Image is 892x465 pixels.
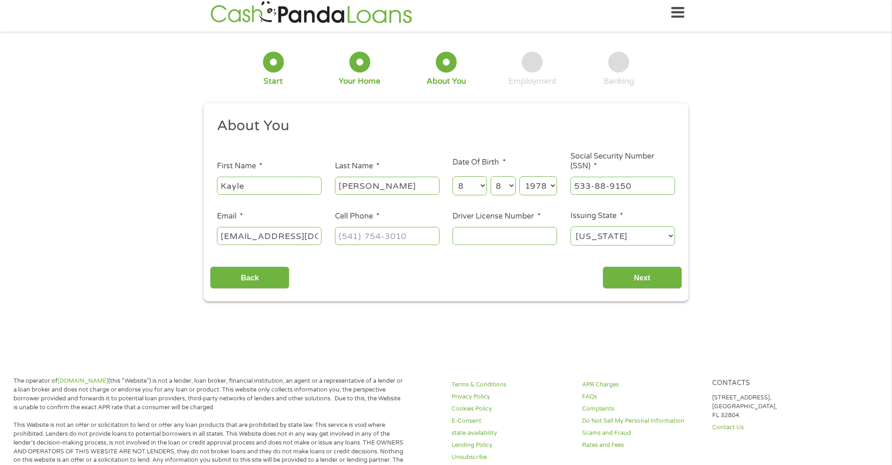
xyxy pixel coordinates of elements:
a: Rates and Fees [582,441,701,450]
h2: About You [217,117,669,135]
label: Social Security Number (SSN) [571,152,675,171]
p: The operator of (this “Website”) is not a lender, loan broker, financial institution, an agent or... [13,377,404,412]
a: [DOMAIN_NAME] [58,377,108,385]
label: Date Of Birth [453,158,505,167]
input: 078-05-1120 [571,177,675,194]
label: Cell Phone [335,212,380,221]
div: Your Home [339,76,380,86]
div: Banking [603,76,634,86]
label: Issuing State [571,211,623,221]
a: Privacy Policy [452,392,571,401]
label: Driver License Number [453,212,540,221]
a: APR Charges [582,380,701,389]
div: About You [426,76,466,86]
a: Contact Us [712,423,831,432]
a: Unsubscribe [452,453,571,462]
input: (541) 754-3010 [335,227,439,245]
h4: Contacts [712,379,831,388]
div: Start [263,76,283,86]
a: Complaints [582,405,701,413]
a: FAQs [582,392,701,401]
p: [STREET_ADDRESS], [GEOGRAPHIC_DATA], FL 32804. [712,393,831,420]
a: Scams and Fraud [582,429,701,438]
a: Lending Policy [452,441,571,450]
label: First Name [217,161,262,171]
label: Last Name [335,161,380,171]
a: Do Not Sell My Personal Information [582,417,701,425]
a: Cookies Policy [452,405,571,413]
input: Next [603,266,682,289]
a: E-Consent [452,417,571,425]
input: john@gmail.com [217,227,321,245]
input: John [217,177,321,194]
input: Smith [335,177,439,194]
input: Back [210,266,289,289]
a: Terms & Conditions [452,380,571,389]
a: state-availability [452,429,571,438]
label: Email [217,212,243,221]
div: Employment [508,76,557,86]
